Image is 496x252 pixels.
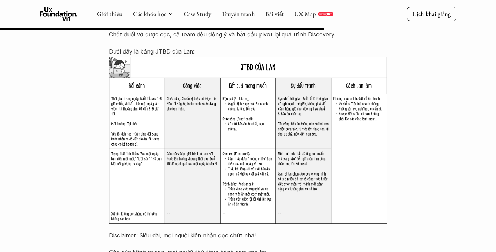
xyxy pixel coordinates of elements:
a: Lịch khai giảng [407,7,456,21]
a: Case Study [184,10,211,18]
a: Các khóa học [133,10,166,18]
a: UX Map [294,10,316,18]
a: Bài viết [265,10,284,18]
a: Truyện tranh [222,10,255,18]
a: Giới thiệu [97,10,123,18]
p: REPORT [319,12,332,16]
p: Lịch khai giảng [413,10,451,18]
p: Disclaimer: Siêu dài, mọi người kiên nhẫn đọc chút nhá! [109,230,387,241]
a: REPORT [318,12,333,16]
p: Dưới đây là bảng JTBD của Lan: [109,46,387,57]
